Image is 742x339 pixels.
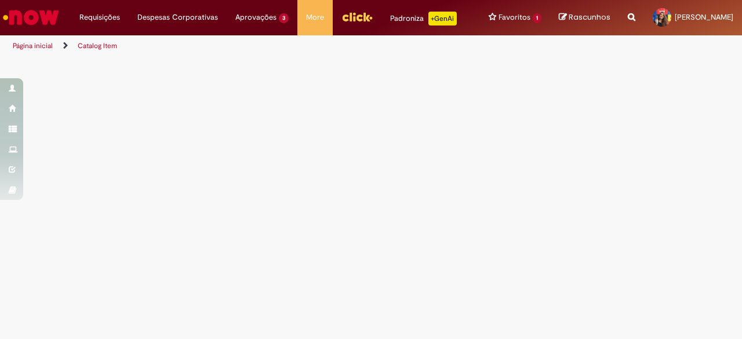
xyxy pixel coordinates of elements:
[499,12,530,23] span: Favoritos
[13,41,53,50] a: Página inicial
[306,12,324,23] span: More
[533,13,541,23] span: 1
[390,12,457,25] div: Padroniza
[78,41,117,50] a: Catalog Item
[9,35,486,57] ul: Trilhas de página
[79,12,120,23] span: Requisições
[137,12,218,23] span: Despesas Corporativas
[1,6,61,29] img: ServiceNow
[559,12,610,23] a: Rascunhos
[569,12,610,23] span: Rascunhos
[279,13,289,23] span: 3
[235,12,277,23] span: Aprovações
[428,12,457,25] p: +GenAi
[341,8,373,25] img: click_logo_yellow_360x200.png
[675,12,733,22] span: [PERSON_NAME]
